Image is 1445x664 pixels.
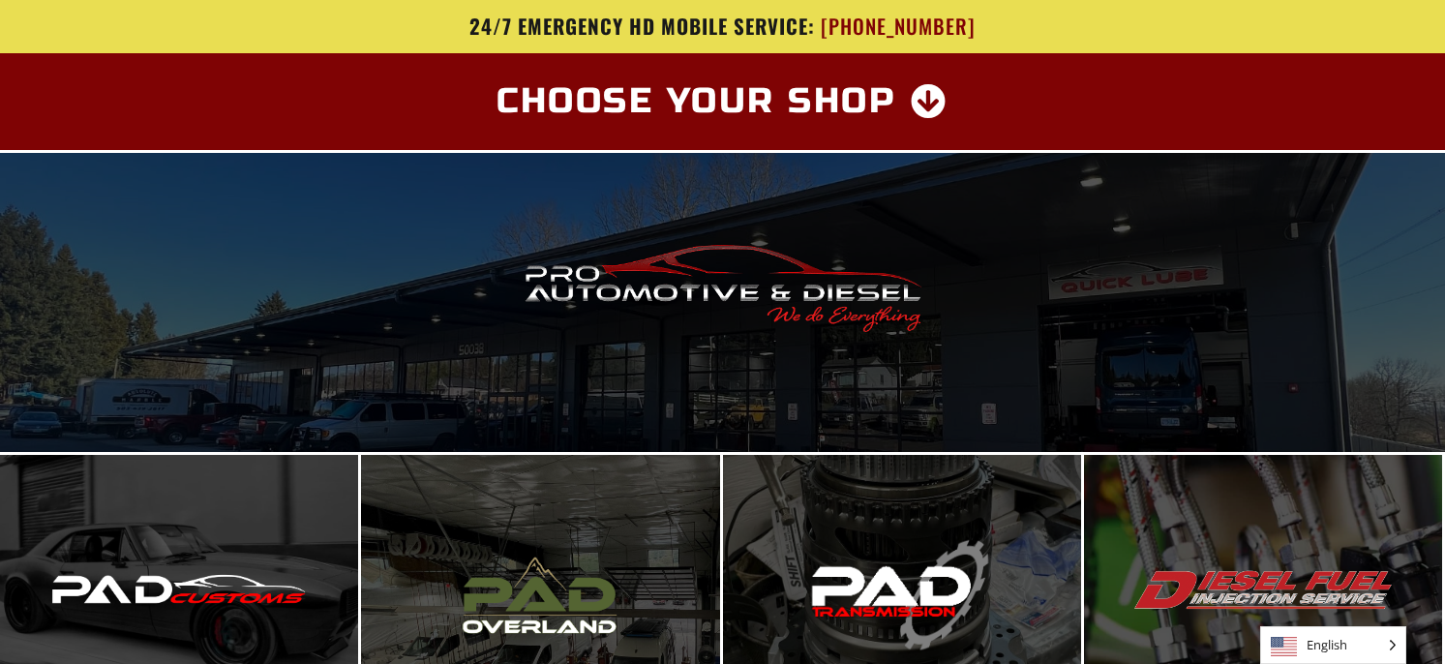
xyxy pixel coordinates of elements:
[157,15,1289,39] a: 24/7 Emergency HD Mobile Service: [PHONE_NUMBER]
[821,15,976,39] span: [PHONE_NUMBER]
[1261,627,1405,663] span: English
[473,73,972,131] a: Choose Your Shop
[469,11,815,41] span: 24/7 Emergency HD Mobile Service:
[497,84,896,119] span: Choose Your Shop
[1260,626,1406,664] aside: Language selected: English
